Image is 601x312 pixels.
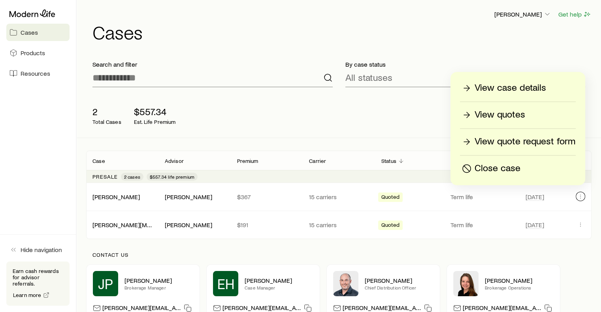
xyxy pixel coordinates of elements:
[165,221,212,229] div: [PERSON_NAME]
[333,271,358,296] img: Dan Pierson
[98,276,113,291] span: JP
[309,193,369,201] p: 15 carriers
[6,24,70,41] a: Cases
[21,69,50,77] span: Resources
[450,193,516,201] p: Term life
[92,22,592,41] h1: Cases
[345,72,392,83] p: All statuses
[460,81,576,95] a: View case details
[124,174,140,180] span: 2 cases
[92,60,333,68] p: Search and filter
[381,194,399,202] span: Quoted
[237,193,296,201] p: $367
[92,119,121,125] p: Total Cases
[124,277,193,284] p: [PERSON_NAME]
[475,135,575,148] p: View quote request form
[245,277,313,284] p: [PERSON_NAME]
[381,158,396,164] p: Status
[165,158,184,164] p: Advisor
[460,108,576,122] a: View quotes
[217,276,234,291] span: EH
[6,241,70,258] button: Hide navigation
[92,221,187,228] a: [PERSON_NAME][MEDICAL_DATA]
[150,174,194,180] span: $557.34 life premium
[237,158,258,164] p: Premium
[485,277,554,284] p: [PERSON_NAME]
[86,151,592,239] div: Client cases
[245,284,313,291] p: Case Manager
[92,252,585,258] p: Contact us
[381,222,399,230] span: Quoted
[494,10,552,19] button: [PERSON_NAME]
[494,10,551,18] p: [PERSON_NAME]
[475,82,546,94] p: View case details
[526,221,544,229] span: [DATE]
[21,246,62,254] span: Hide navigation
[13,292,41,298] span: Learn more
[450,221,516,229] p: Term life
[6,65,70,82] a: Resources
[6,44,70,62] a: Products
[134,106,176,117] p: $557.34
[475,108,525,121] p: View quotes
[558,10,592,19] button: Get help
[21,49,45,57] span: Products
[6,262,70,306] div: Earn cash rewards for advisor referrals.Learn more
[526,193,544,201] span: [DATE]
[92,158,105,164] p: Case
[165,193,212,201] div: [PERSON_NAME]
[92,193,140,200] a: [PERSON_NAME]
[309,221,369,229] p: 15 carriers
[365,277,433,284] p: [PERSON_NAME]
[92,221,152,229] div: [PERSON_NAME][MEDICAL_DATA]
[21,28,38,36] span: Cases
[485,284,554,291] p: Brokerage Operations
[92,174,118,180] p: Presale
[134,119,176,125] p: Est. Life Premium
[92,106,121,117] p: 2
[475,162,520,175] p: Close case
[460,135,576,149] a: View quote request form
[460,162,576,176] button: Close case
[365,284,433,291] p: Chief Distribution Officer
[345,60,586,68] p: By case status
[237,221,296,229] p: $191
[13,268,63,287] p: Earn cash rewards for advisor referrals.
[309,158,326,164] p: Carrier
[124,284,193,291] p: Brokerage Manager
[453,271,479,296] img: Ellen Wall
